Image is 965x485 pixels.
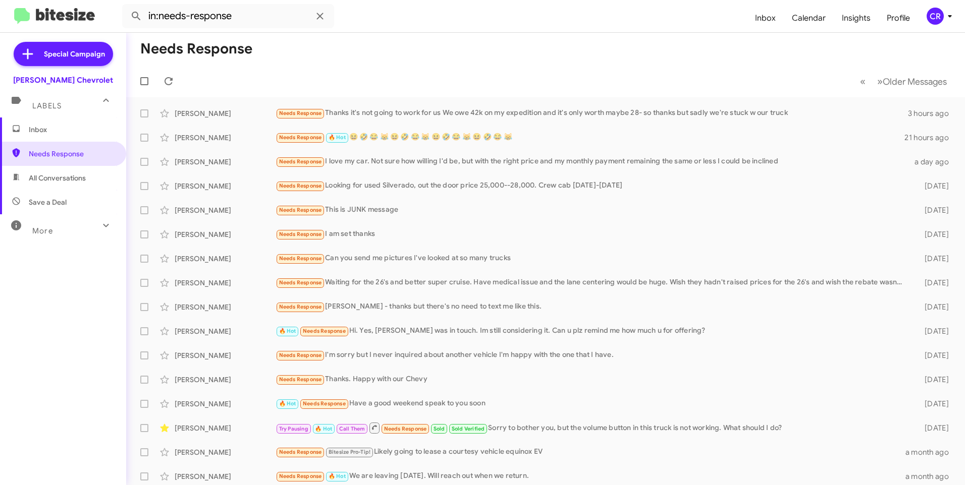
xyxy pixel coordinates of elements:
[276,228,908,240] div: I am set thanks
[279,426,308,432] span: Try Pausing
[279,134,322,141] span: Needs Response
[175,157,276,167] div: [PERSON_NAME]
[908,423,957,433] div: [DATE]
[122,4,334,28] input: Search
[883,76,947,87] span: Older Messages
[175,278,276,288] div: [PERSON_NAME]
[276,470,905,482] div: We are leaving [DATE]. Will reach out when we return.
[279,449,322,455] span: Needs Response
[279,158,322,165] span: Needs Response
[279,255,322,262] span: Needs Response
[13,75,113,85] div: [PERSON_NAME] Chevrolet
[279,352,322,358] span: Needs Response
[175,133,276,143] div: [PERSON_NAME]
[140,41,252,57] h1: Needs Response
[904,133,957,143] div: 21 hours ago
[279,304,322,310] span: Needs Response
[279,400,296,407] span: 🔥 Hot
[908,157,957,167] div: a day ago
[871,71,953,92] button: Next
[784,4,834,33] a: Calendar
[175,254,276,264] div: [PERSON_NAME]
[908,375,957,385] div: [DATE]
[908,181,957,191] div: [DATE]
[276,349,908,361] div: I'm sorry but I never inquired about another vehicle I'm happy with the one that I have.
[175,181,276,191] div: [PERSON_NAME]
[29,173,86,183] span: All Conversations
[329,473,346,479] span: 🔥 Hot
[303,400,346,407] span: Needs Response
[175,302,276,312] div: [PERSON_NAME]
[276,156,908,167] div: I love my car. Not sure how willing I'd be, but with the right price and my monthly payment remai...
[303,328,346,334] span: Needs Response
[175,423,276,433] div: [PERSON_NAME]
[315,426,332,432] span: 🔥 Hot
[908,229,957,239] div: [DATE]
[279,207,322,213] span: Needs Response
[860,75,866,88] span: «
[279,279,322,286] span: Needs Response
[905,471,957,481] div: a month ago
[276,277,908,288] div: Waiting for the 26's and better super cruise. Have medical issue and the lane centering would be ...
[877,75,883,88] span: »
[279,110,322,116] span: Needs Response
[279,183,322,189] span: Needs Response
[384,426,427,432] span: Needs Response
[339,426,365,432] span: Call Them
[276,398,908,409] div: Have a good weekend speak to you soon
[834,4,879,33] a: Insights
[279,231,322,237] span: Needs Response
[175,326,276,336] div: [PERSON_NAME]
[29,125,115,135] span: Inbox
[175,350,276,360] div: [PERSON_NAME]
[279,473,322,479] span: Needs Response
[276,325,908,337] div: Hi. Yes, [PERSON_NAME] was in touch. Im still considering it. Can u plz remind me how much u for ...
[276,374,908,385] div: Thanks. Happy with our Chevy
[279,328,296,334] span: 🔥 Hot
[908,350,957,360] div: [DATE]
[175,447,276,457] div: [PERSON_NAME]
[329,449,370,455] span: Bitesize Pro-Tip!
[44,49,105,59] span: Special Campaign
[276,180,908,192] div: Looking for used Silverado, out the door price 25,000--28,000. Crew cab [DATE]-[DATE]
[908,254,957,264] div: [DATE]
[905,447,957,457] div: a month ago
[276,301,908,313] div: [PERSON_NAME] - thanks but there's no need to text me like this.
[908,108,957,118] div: 3 hours ago
[32,101,62,110] span: Labels
[329,134,346,141] span: 🔥 Hot
[175,375,276,385] div: [PERSON_NAME]
[175,229,276,239] div: [PERSON_NAME]
[175,108,276,118] div: [PERSON_NAME]
[908,326,957,336] div: [DATE]
[175,205,276,215] div: [PERSON_NAME]
[927,8,944,25] div: CR
[908,278,957,288] div: [DATE]
[908,302,957,312] div: [DATE]
[276,446,905,458] div: Likely going to lease a courtesy vehicle equinox EV
[276,204,908,216] div: This is JUNK message
[276,132,904,143] div: 😆 🤣 😂 😹 😆 🤣 😂 😹 😆 🤣 😂 😹 😆 🤣 😂 😹
[854,71,953,92] nav: Page navigation example
[452,426,485,432] span: Sold Verified
[276,421,908,434] div: Sorry to bother you, but the volume button in this truck is not working. What should I do?
[879,4,918,33] a: Profile
[276,253,908,264] div: Can you send me pictures I've looked at so many trucks
[276,107,908,119] div: Thanks it's not going to work for us We owe 42k on my expedition and it's only worth maybe 28- so...
[175,471,276,481] div: [PERSON_NAME]
[908,399,957,409] div: [DATE]
[29,197,67,207] span: Save a Deal
[14,42,113,66] a: Special Campaign
[279,376,322,383] span: Needs Response
[747,4,784,33] a: Inbox
[29,149,115,159] span: Needs Response
[32,226,53,235] span: More
[918,8,954,25] button: CR
[434,426,445,432] span: Sold
[908,205,957,215] div: [DATE]
[854,71,872,92] button: Previous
